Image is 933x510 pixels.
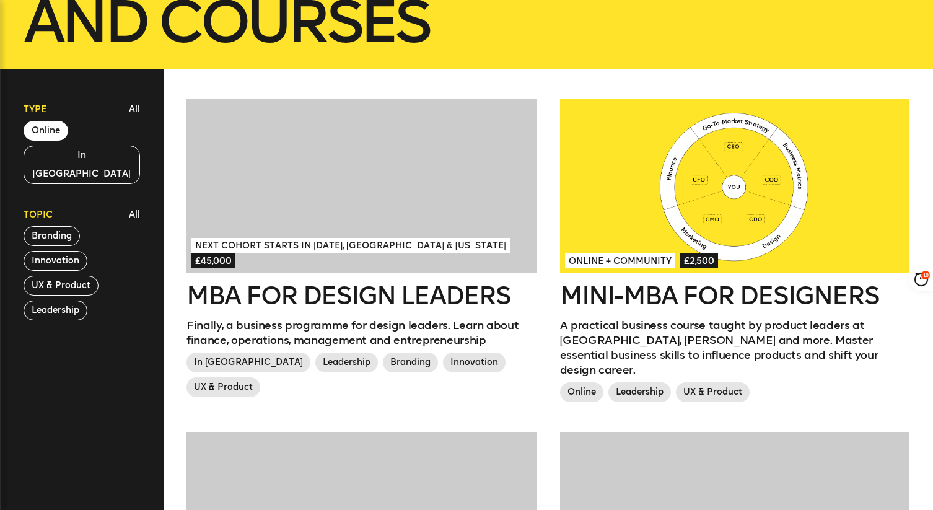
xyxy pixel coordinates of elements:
[560,318,910,377] p: A practical business course taught by product leaders at [GEOGRAPHIC_DATA], [PERSON_NAME] and mor...
[186,353,310,372] span: In [GEOGRAPHIC_DATA]
[24,276,99,296] button: UX & Product
[191,253,235,268] span: £45,000
[560,382,603,402] span: Online
[560,283,910,308] h2: Mini-MBA for Designers
[24,301,87,320] button: Leadership
[126,206,143,224] button: All
[24,121,68,141] button: Online
[565,253,675,268] span: Online + Community
[186,318,537,348] p: Finally, a business programme for design leaders. Learn about finance, operations, management and...
[186,377,260,397] span: UX & Product
[186,283,537,308] h2: MBA for Design Leaders
[191,238,509,253] span: Next Cohort Starts in [DATE], [GEOGRAPHIC_DATA] & [US_STATE]
[680,253,718,268] span: £2,500
[24,226,80,246] button: Branding
[126,100,143,119] button: All
[315,353,378,372] span: Leadership
[443,353,506,372] span: Innovation
[560,99,910,407] a: Online + Community£2,500Mini-MBA for DesignersA practical business course taught by product leade...
[24,103,46,116] span: Type
[186,99,537,402] a: Next Cohort Starts in [DATE], [GEOGRAPHIC_DATA] & [US_STATE]£45,000MBA for Design LeadersFinally,...
[24,146,140,184] button: In [GEOGRAPHIC_DATA]
[608,382,671,402] span: Leadership
[24,251,87,271] button: Innovation
[383,353,438,372] span: Branding
[676,382,750,402] span: UX & Product
[24,209,53,221] span: Topic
